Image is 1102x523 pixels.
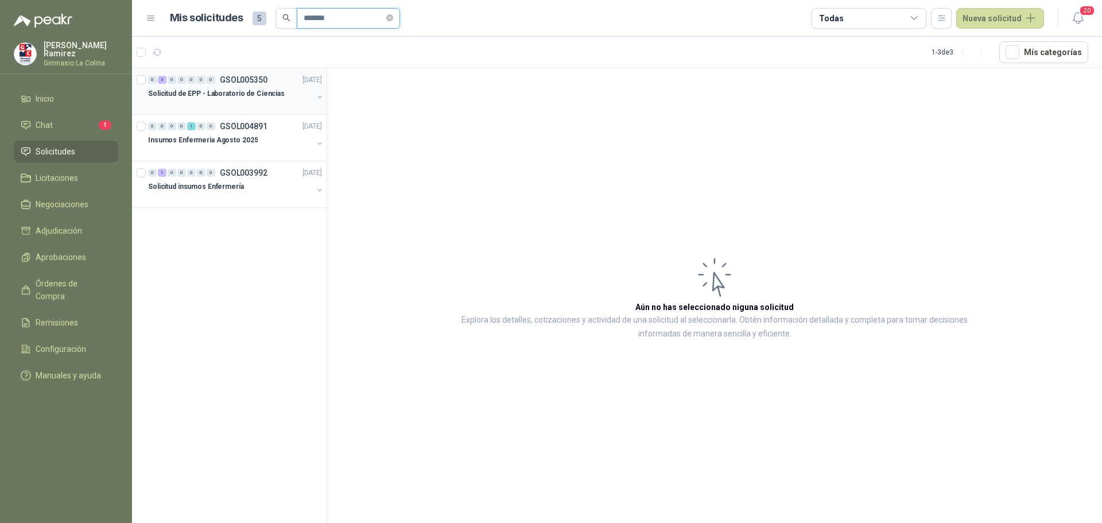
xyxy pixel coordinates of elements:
[14,193,118,215] a: Negociaciones
[14,246,118,268] a: Aprobaciones
[177,76,186,84] div: 0
[44,41,118,57] p: [PERSON_NAME] Ramirez
[36,145,75,158] span: Solicitudes
[1079,5,1095,16] span: 20
[302,121,322,132] p: [DATE]
[148,181,244,192] p: Solicitud insumos Enfermería
[302,168,322,179] p: [DATE]
[14,220,118,242] a: Adjudicación
[148,122,157,130] div: 0
[177,122,186,130] div: 0
[36,343,86,355] span: Configuración
[36,198,88,211] span: Negociaciones
[302,75,322,86] p: [DATE]
[14,114,118,136] a: Chat1
[197,76,205,84] div: 0
[14,14,72,28] img: Logo peakr
[220,169,267,177] p: GSOL003992
[36,369,101,382] span: Manuales y ayuda
[177,169,186,177] div: 0
[207,169,215,177] div: 0
[187,122,196,130] div: 1
[148,166,324,203] a: 0 1 0 0 0 0 0 GSOL003992[DATE] Solicitud insumos Enfermería
[819,12,843,25] div: Todas
[148,73,324,110] a: 0 3 0 0 0 0 0 GSOL005350[DATE] Solicitud de EPP - Laboratorio de Ciencias
[187,76,196,84] div: 0
[148,88,285,99] p: Solicitud de EPP - Laboratorio de Ciencias
[158,76,166,84] div: 3
[635,301,794,313] h3: Aún no has seleccionado niguna solicitud
[36,119,53,131] span: Chat
[956,8,1044,29] button: Nueva solicitud
[158,169,166,177] div: 1
[36,316,78,329] span: Remisiones
[14,88,118,110] a: Inicio
[187,169,196,177] div: 0
[386,13,393,24] span: close-circle
[220,122,267,130] p: GSOL004891
[148,135,258,146] p: Insumos Enfermeria Agosto 2025
[442,313,987,341] p: Explora los detalles, cotizaciones y actividad de una solicitud al seleccionarla. Obtén informaci...
[168,169,176,177] div: 0
[168,122,176,130] div: 0
[14,167,118,189] a: Licitaciones
[99,121,111,130] span: 1
[253,11,266,25] span: 5
[207,122,215,130] div: 0
[220,76,267,84] p: GSOL005350
[14,338,118,360] a: Configuración
[207,76,215,84] div: 0
[932,43,990,61] div: 1 - 3 de 3
[36,224,82,237] span: Adjudicación
[36,172,78,184] span: Licitaciones
[386,14,393,21] span: close-circle
[14,365,118,386] a: Manuales y ayuda
[197,122,205,130] div: 0
[148,119,324,156] a: 0 0 0 0 1 0 0 GSOL004891[DATE] Insumos Enfermeria Agosto 2025
[14,43,36,65] img: Company Logo
[36,92,54,105] span: Inicio
[14,312,118,334] a: Remisiones
[14,141,118,162] a: Solicitudes
[1068,8,1088,29] button: 20
[197,169,205,177] div: 0
[158,122,166,130] div: 0
[170,10,243,26] h1: Mis solicitudes
[14,273,118,307] a: Órdenes de Compra
[282,14,290,22] span: search
[36,277,107,303] span: Órdenes de Compra
[44,60,118,67] p: Gimnasio La Colina
[148,169,157,177] div: 0
[36,251,86,264] span: Aprobaciones
[999,41,1088,63] button: Mís categorías
[168,76,176,84] div: 0
[148,76,157,84] div: 0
